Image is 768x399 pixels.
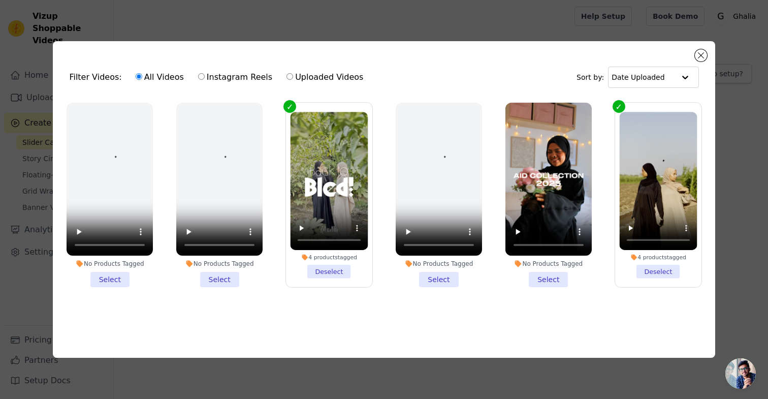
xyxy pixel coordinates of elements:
button: Close modal [695,49,707,62]
div: Ouvrir le chat [725,358,756,389]
div: No Products Tagged [505,260,592,268]
div: Sort by: [577,67,699,88]
div: 4 products tagged [619,254,697,261]
label: Instagram Reels [198,71,273,84]
div: No Products Tagged [176,260,263,268]
label: Uploaded Videos [286,71,364,84]
div: No Products Tagged [67,260,153,268]
div: No Products Tagged [396,260,482,268]
div: 4 products tagged [291,254,368,261]
label: All Videos [135,71,184,84]
div: Filter Videos: [69,66,369,89]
